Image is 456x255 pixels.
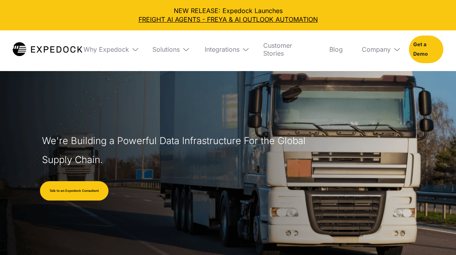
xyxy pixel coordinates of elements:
a: Customer Stories [257,30,316,68]
div: Solutions [146,30,192,68]
a: Talk to an Expedock Consultant [40,181,108,201]
div: Solutions [152,45,180,53]
a: Get a Demo [409,36,443,63]
div: Company [355,30,403,68]
div: NEW RELEASE: Expedock Launches [6,6,450,24]
div: Why Expedock [77,30,140,68]
h1: We're Building a Powerful Data Infrastructure For the Global Supply Chain. [42,131,310,169]
div: Company [362,45,391,53]
div: Integrations [198,30,251,68]
a: FREIGHT AI AGENTS - FREYA & AI OUTLOOK AUTOMATION [6,15,450,24]
div: Integrations [205,45,239,53]
a: Blog [323,30,349,68]
div: Why Expedock [84,45,129,53]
